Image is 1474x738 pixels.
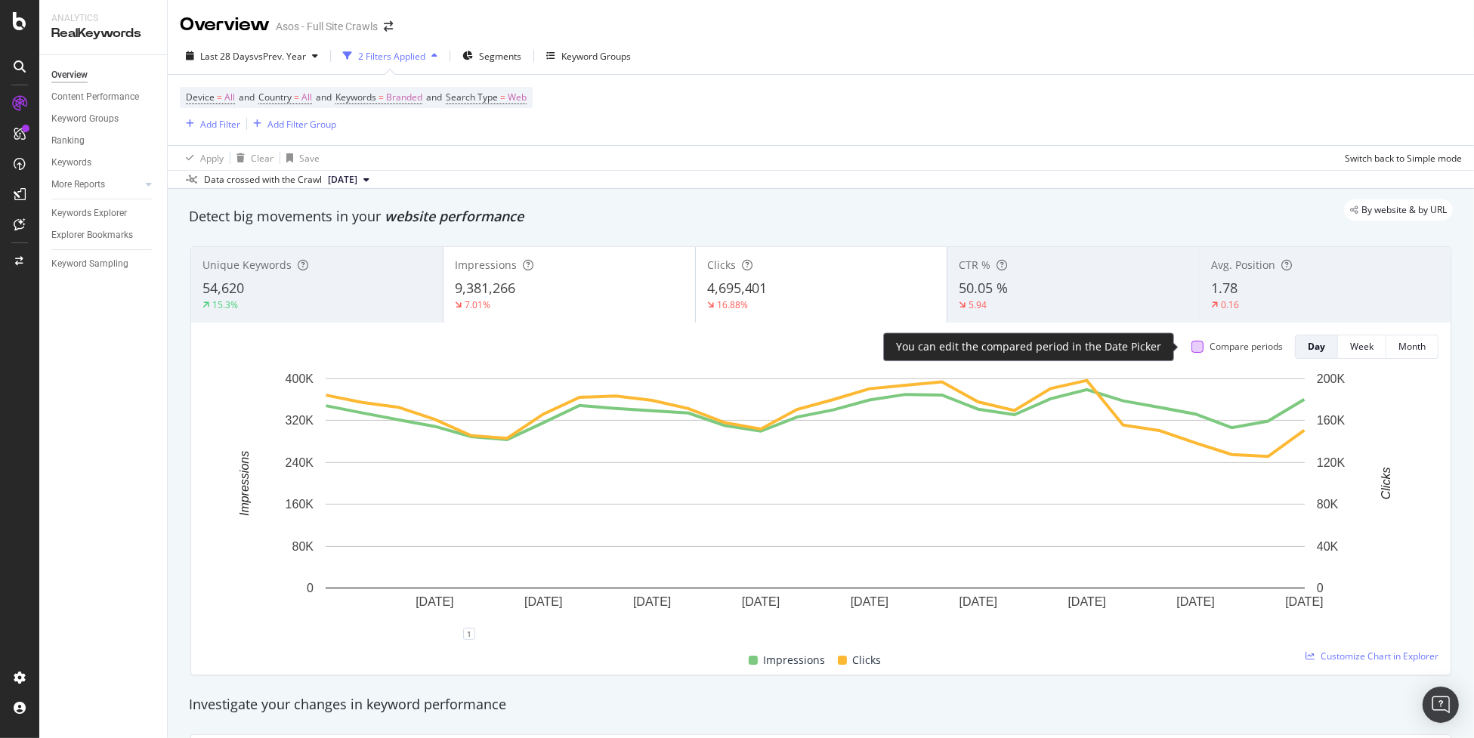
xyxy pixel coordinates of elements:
span: Avg. Position [1211,258,1275,272]
div: 16.88% [717,298,748,311]
div: legacy label [1344,199,1453,221]
span: Segments [479,50,521,63]
span: vs Prev. Year [254,50,306,63]
span: Web [508,87,527,108]
div: RealKeywords [51,25,155,42]
text: [DATE] [1176,596,1214,609]
button: Last 28 DaysvsPrev. Year [180,44,324,68]
span: 1.78 [1211,279,1238,297]
span: 50.05 % [959,279,1008,297]
button: Week [1338,335,1386,359]
span: Impressions [764,651,826,669]
div: Keywords [51,155,91,171]
div: More Reports [51,177,105,193]
a: Keywords Explorer [51,205,156,221]
span: = [500,91,505,103]
span: Search Type [446,91,498,103]
div: Analytics [51,12,155,25]
span: 4,695,401 [707,279,768,297]
span: and [426,91,442,103]
text: [DATE] [959,596,997,609]
div: Compare periods [1210,340,1283,353]
text: 160K [1317,414,1346,427]
div: Content Performance [51,89,139,105]
span: = [379,91,384,103]
a: Overview [51,67,156,83]
a: Keywords [51,155,156,171]
text: [DATE] [633,596,671,609]
span: 54,620 [202,279,244,297]
div: arrow-right-arrow-left [384,21,393,32]
span: CTR % [959,258,990,272]
text: 0 [1317,582,1324,594]
div: Add Filter [200,118,240,131]
div: 2 Filters Applied [358,50,425,63]
text: Impressions [238,451,251,516]
div: 0.16 [1221,298,1239,311]
button: Apply [180,146,224,170]
div: Open Intercom Messenger [1423,687,1459,723]
text: 320K [286,414,314,427]
div: Day [1308,340,1325,353]
text: 240K [286,456,314,469]
div: Asos - Full Site Crawls [276,19,378,34]
span: Unique Keywords [202,258,292,272]
span: All [224,87,235,108]
text: [DATE] [851,596,888,609]
span: Device [186,91,215,103]
span: All [301,87,312,108]
a: Explorer Bookmarks [51,227,156,243]
text: Clicks [1380,468,1392,500]
a: Keyword Groups [51,111,156,127]
text: 0 [307,582,314,594]
span: By website & by URL [1361,205,1447,215]
span: and [316,91,332,103]
button: Switch back to Simple mode [1339,146,1462,170]
text: [DATE] [1068,596,1106,609]
svg: A chart. [203,371,1427,634]
span: Impressions [455,258,517,272]
text: [DATE] [742,596,780,609]
div: Ranking [51,133,85,149]
button: Segments [456,44,527,68]
button: Month [1386,335,1438,359]
div: Keywords Explorer [51,205,127,221]
span: 2025 Sep. 4th [328,173,357,187]
div: Add Filter Group [267,118,336,131]
button: Day [1295,335,1338,359]
a: Content Performance [51,89,156,105]
button: 2 Filters Applied [337,44,443,68]
div: Keyword Sampling [51,256,128,272]
span: Clicks [853,651,882,669]
div: 5.94 [969,298,987,311]
button: Clear [230,146,273,170]
text: [DATE] [1285,596,1323,609]
div: You can edit the compared period in the Date Picker [896,339,1161,354]
span: and [239,91,255,103]
button: Keyword Groups [540,44,637,68]
div: Week [1350,340,1374,353]
a: Customize Chart in Explorer [1306,650,1438,662]
span: Keywords [335,91,376,103]
span: Branded [386,87,422,108]
div: Overview [180,12,270,38]
text: 120K [1317,456,1346,469]
text: 160K [286,498,314,511]
text: [DATE] [416,596,453,609]
a: Keyword Sampling [51,256,156,272]
a: Ranking [51,133,156,149]
div: Investigate your changes in keyword performance [189,695,1453,715]
text: 200K [1317,372,1346,385]
div: Explorer Bookmarks [51,227,133,243]
div: Clear [251,152,273,165]
div: Month [1398,340,1426,353]
div: Data crossed with the Crawl [204,173,322,187]
div: Switch back to Simple mode [1345,152,1462,165]
span: Country [258,91,292,103]
span: Last 28 Days [200,50,254,63]
div: 7.01% [465,298,490,311]
div: 1 [463,628,475,640]
button: Add Filter [180,115,240,133]
span: 9,381,266 [455,279,515,297]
